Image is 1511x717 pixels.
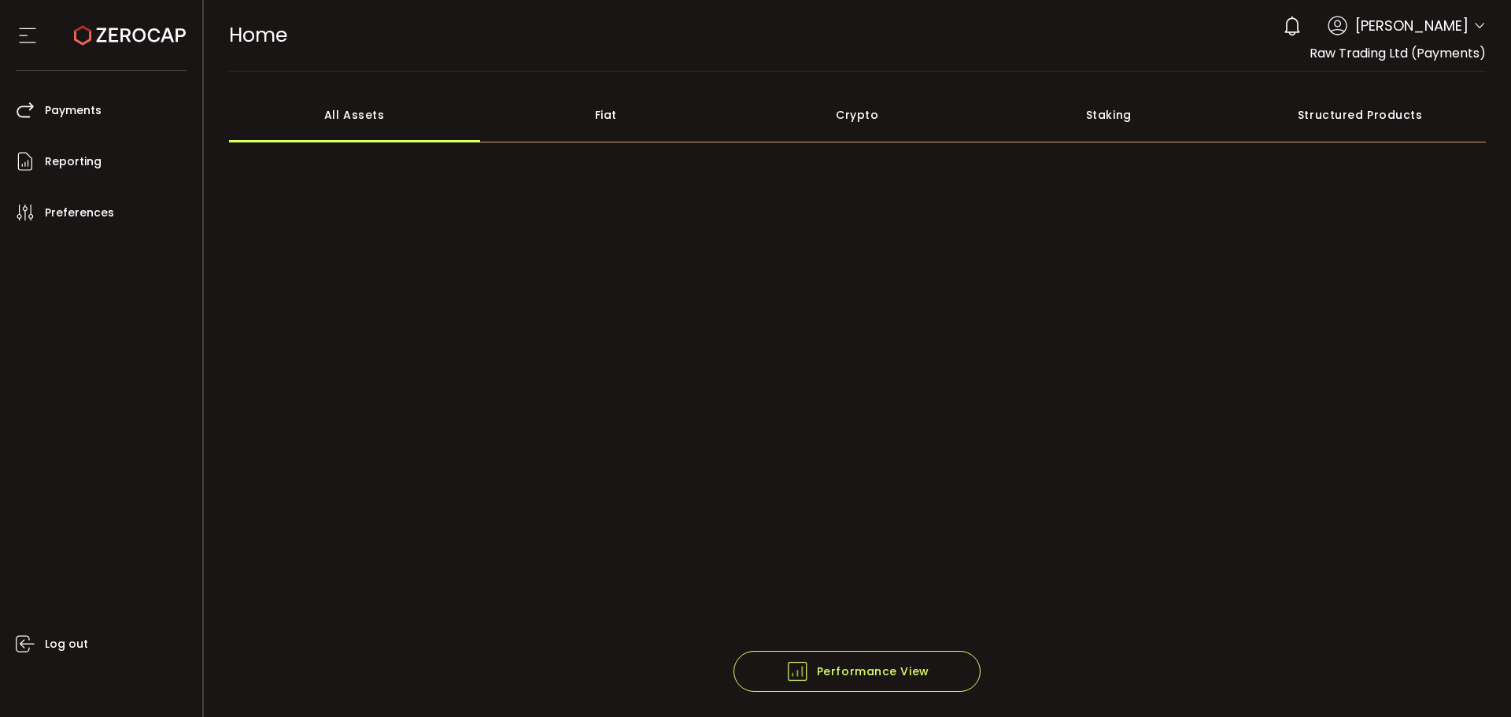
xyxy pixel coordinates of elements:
span: [PERSON_NAME] [1355,15,1469,36]
div: Structured Products [1235,87,1487,142]
div: Fiat [480,87,732,142]
span: Log out [45,633,88,656]
div: Crypto [732,87,984,142]
span: Reporting [45,150,102,173]
span: Home [229,21,287,49]
span: Performance View [785,660,929,683]
span: Payments [45,99,102,122]
span: Preferences [45,201,114,224]
div: Staking [983,87,1235,142]
button: Performance View [733,651,981,692]
div: All Assets [229,87,481,142]
span: Raw Trading Ltd (Payments) [1310,44,1486,62]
